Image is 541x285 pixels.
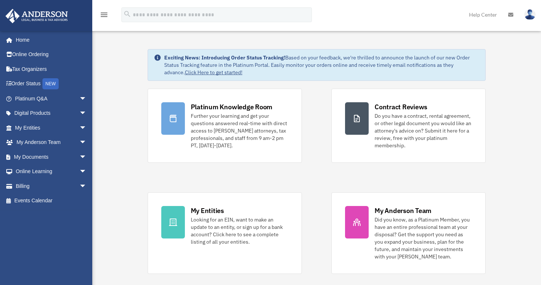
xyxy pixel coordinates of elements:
[148,89,302,163] a: Platinum Knowledge Room Further your learning and get your questions answered real-time with dire...
[3,9,70,23] img: Anderson Advisors Platinum Portal
[164,54,285,61] strong: Exciting News: Introducing Order Status Tracking!
[5,91,98,106] a: Platinum Q&Aarrow_drop_down
[79,91,94,106] span: arrow_drop_down
[123,10,131,18] i: search
[148,192,302,274] a: My Entities Looking for an EIN, want to make an update to an entity, or sign up for a bank accoun...
[5,164,98,179] a: Online Learningarrow_drop_down
[100,10,108,19] i: menu
[42,78,59,89] div: NEW
[5,150,98,164] a: My Documentsarrow_drop_down
[191,216,288,245] div: Looking for an EIN, want to make an update to an entity, or sign up for a bank account? Click her...
[164,54,480,76] div: Based on your feedback, we're thrilled to announce the launch of our new Order Status Tracking fe...
[5,135,98,150] a: My Anderson Teamarrow_drop_down
[191,206,224,215] div: My Entities
[5,120,98,135] a: My Entitiesarrow_drop_down
[5,179,98,193] a: Billingarrow_drop_down
[331,89,486,163] a: Contract Reviews Do you have a contract, rental agreement, or other legal document you would like...
[5,47,98,62] a: Online Ordering
[100,13,108,19] a: menu
[79,135,94,150] span: arrow_drop_down
[524,9,535,20] img: User Pic
[5,106,98,121] a: Digital Productsarrow_drop_down
[331,192,486,274] a: My Anderson Team Did you know, as a Platinum Member, you have an entire professional team at your...
[79,150,94,165] span: arrow_drop_down
[185,69,242,76] a: Click Here to get started!
[5,62,98,76] a: Tax Organizers
[375,112,472,149] div: Do you have a contract, rental agreement, or other legal document you would like an attorney's ad...
[79,164,94,179] span: arrow_drop_down
[191,112,288,149] div: Further your learning and get your questions answered real-time with direct access to [PERSON_NAM...
[79,120,94,135] span: arrow_drop_down
[5,193,98,208] a: Events Calendar
[79,179,94,194] span: arrow_drop_down
[5,32,94,47] a: Home
[375,216,472,260] div: Did you know, as a Platinum Member, you have an entire professional team at your disposal? Get th...
[5,76,98,92] a: Order StatusNEW
[375,102,427,111] div: Contract Reviews
[191,102,273,111] div: Platinum Knowledge Room
[79,106,94,121] span: arrow_drop_down
[375,206,431,215] div: My Anderson Team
